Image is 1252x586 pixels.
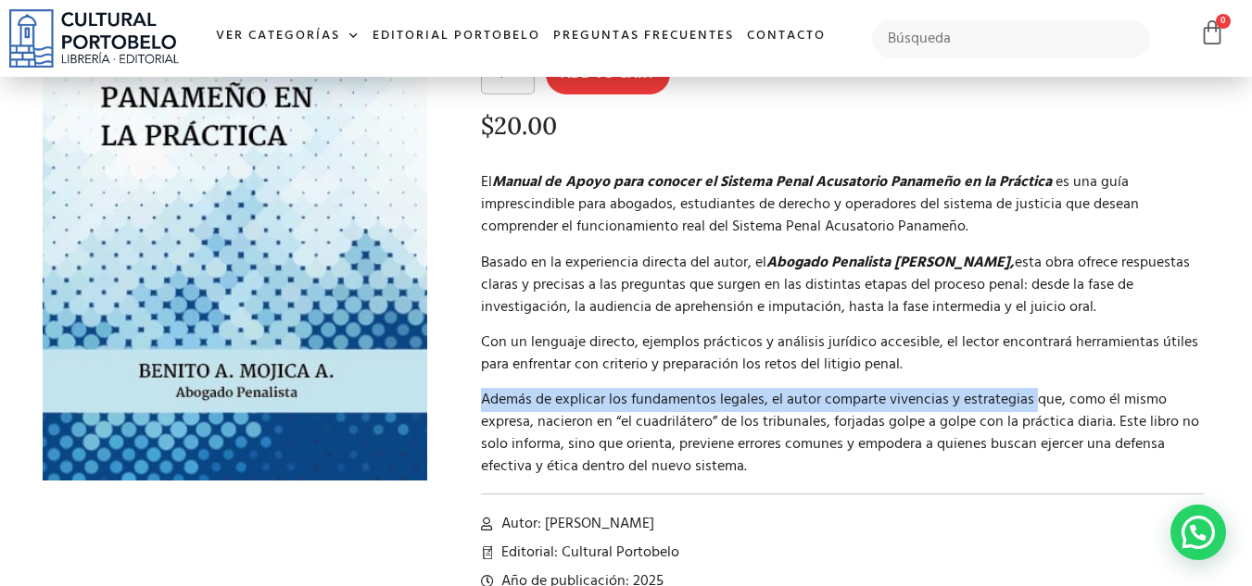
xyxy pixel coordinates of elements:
em: Abogado Penalista [PERSON_NAME], [766,251,1015,275]
a: 0 [1199,19,1225,46]
bdi: 20.00 [481,110,557,141]
p: Con un lenguaje directo, ejemplos prácticos y análisis jurídico accesible, el lector encontrará h... [481,331,1205,376]
p: El es una guía imprescindible para abogados, estudiantes de derecho y operadores del sistema de j... [481,171,1205,238]
input: Búsqueda [872,19,1151,58]
span: Autor: [PERSON_NAME] [497,513,654,535]
p: Además de explicar los fundamentos legales, el autor comparte vivencias y estrategias que, como é... [481,389,1205,478]
a: Editorial Portobelo [366,17,547,56]
div: Contactar por WhatsApp [1170,505,1226,560]
a: Preguntas frecuentes [547,17,740,56]
span: $ [481,110,494,141]
a: Contacto [740,17,832,56]
a: Ver Categorías [209,17,366,56]
em: Manual de Apoyo para conocer el Sistema Penal Acusatorio Panameño en la Práctica [492,170,1052,194]
span: 0 [1216,14,1231,29]
span: Editorial: Cultural Portobelo [497,542,679,564]
p: Basado en la experiencia directa del autor, el esta obra ofrece respuestas claras y precisas a la... [481,252,1205,318]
